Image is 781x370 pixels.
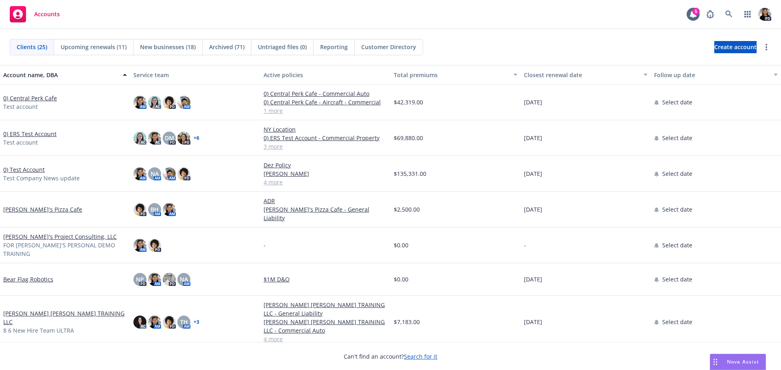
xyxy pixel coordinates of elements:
[133,167,146,180] img: photo
[3,174,80,182] span: Test Company News update
[524,71,639,79] div: Closest renewal date
[140,43,196,51] span: New businesses (18)
[264,301,387,318] a: [PERSON_NAME] [PERSON_NAME] TRAINING LLC - General Liability
[148,316,161,329] img: photo
[177,132,190,145] img: photo
[133,132,146,145] img: photo
[194,320,199,325] a: + 3
[3,275,53,283] a: Bear Flag Robotics
[180,275,188,283] span: NA
[404,353,437,360] a: Search for it
[662,205,692,214] span: Select date
[662,169,692,178] span: Select date
[394,205,420,214] span: $2,500.00
[258,43,307,51] span: Untriaged files (0)
[264,71,387,79] div: Active policies
[136,275,144,283] span: NP
[148,132,161,145] img: photo
[264,197,387,205] a: ADR
[264,318,387,335] a: [PERSON_NAME] [PERSON_NAME] TRAINING LLC - Commercial Auto
[133,203,146,216] img: photo
[524,169,542,178] span: [DATE]
[180,318,188,326] span: TH
[702,6,718,22] a: Report a Bug
[133,96,146,109] img: photo
[662,98,692,106] span: Select date
[3,94,57,102] a: 0) Central Perk Cafe
[727,358,759,365] span: Nova Assist
[163,316,176,329] img: photo
[524,98,542,106] span: [DATE]
[264,241,266,249] span: -
[130,65,260,84] button: Service team
[264,134,387,142] a: 0) ERS Test Account - Commercial Property
[524,205,542,214] span: [DATE]
[264,161,387,169] a: Dez Policy
[394,241,408,249] span: $0.00
[524,318,542,326] span: [DATE]
[714,41,757,53] a: Create account
[394,275,408,283] span: $0.00
[721,6,737,22] a: Search
[264,169,387,178] a: [PERSON_NAME]
[209,43,244,51] span: Archived (71)
[133,316,146,329] img: photo
[163,273,176,286] img: photo
[344,352,437,361] span: Can't find an account?
[34,11,60,17] span: Accounts
[264,335,387,343] a: 4 more
[761,42,771,52] a: more
[361,43,416,51] span: Customer Directory
[662,318,692,326] span: Select date
[394,71,508,79] div: Total premiums
[662,241,692,249] span: Select date
[521,65,651,84] button: Closest renewal date
[264,275,387,283] a: $1M D&O
[264,142,387,151] a: 3 more
[524,241,526,249] span: -
[264,98,387,106] a: 0) Central Perk Cafe - Aircraft - Commercial
[264,178,387,186] a: 4 more
[264,106,387,115] a: 1 more
[260,65,390,84] button: Active policies
[3,130,57,138] a: 0) ERS Test Account
[3,71,118,79] div: Account name, DBA
[714,39,757,55] span: Create account
[710,354,720,370] div: Drag to move
[524,275,542,283] span: [DATE]
[194,136,199,141] a: + 6
[3,102,38,111] span: Test account
[710,354,766,370] button: Nova Assist
[390,65,521,84] button: Total premiums
[163,203,176,216] img: photo
[3,241,127,258] span: FOR [PERSON_NAME]'S PERSONAL DEMO TRAINING
[3,138,38,147] span: Test account
[151,205,159,214] span: BH
[177,167,190,180] img: photo
[394,169,426,178] span: $135,331.00
[662,134,692,142] span: Select date
[692,8,700,15] div: 5
[651,65,781,84] button: Follow up date
[320,43,348,51] span: Reporting
[394,134,423,142] span: $69,880.00
[133,239,146,252] img: photo
[151,169,159,178] span: NA
[3,205,82,214] a: [PERSON_NAME]'s Pizza Cafe
[758,8,771,21] img: photo
[524,134,542,142] span: [DATE]
[3,326,74,335] span: 8 6 New Hire Team ULTRA
[17,43,47,51] span: Clients (25)
[264,89,387,98] a: 0) Central Perk Cafe - Commercial Auto
[3,309,127,326] a: [PERSON_NAME] [PERSON_NAME] TRAINING LLC
[148,273,161,286] img: photo
[177,96,190,109] img: photo
[7,3,63,26] a: Accounts
[740,6,756,22] a: Switch app
[394,98,423,106] span: $42,319.00
[3,232,117,241] a: [PERSON_NAME]'s Project Consulting, LLC
[662,275,692,283] span: Select date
